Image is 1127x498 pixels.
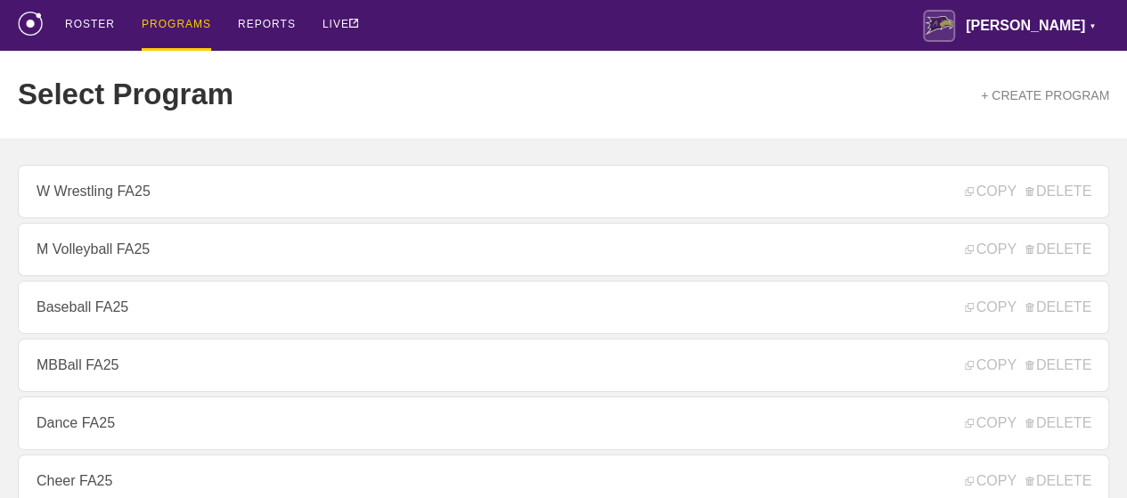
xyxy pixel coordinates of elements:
[18,12,43,36] img: logo
[1089,20,1096,34] div: ▼
[965,241,1016,257] span: COPY
[1025,473,1091,489] span: DELETE
[1025,357,1091,373] span: DELETE
[965,415,1016,431] span: COPY
[18,281,1109,334] a: Baseball FA25
[923,10,955,42] img: Avila
[965,473,1016,489] span: COPY
[965,357,1016,373] span: COPY
[1025,241,1091,257] span: DELETE
[18,339,1109,392] a: MBBall FA25
[1025,415,1091,431] span: DELETE
[1038,412,1127,498] iframe: Chat Widget
[1025,184,1091,200] span: DELETE
[18,165,1109,218] a: W Wrestling FA25
[965,184,1016,200] span: COPY
[18,223,1109,276] a: M Volleyball FA25
[18,396,1109,450] a: Dance FA25
[965,299,1016,315] span: COPY
[1025,299,1091,315] span: DELETE
[981,88,1109,102] a: + CREATE PROGRAM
